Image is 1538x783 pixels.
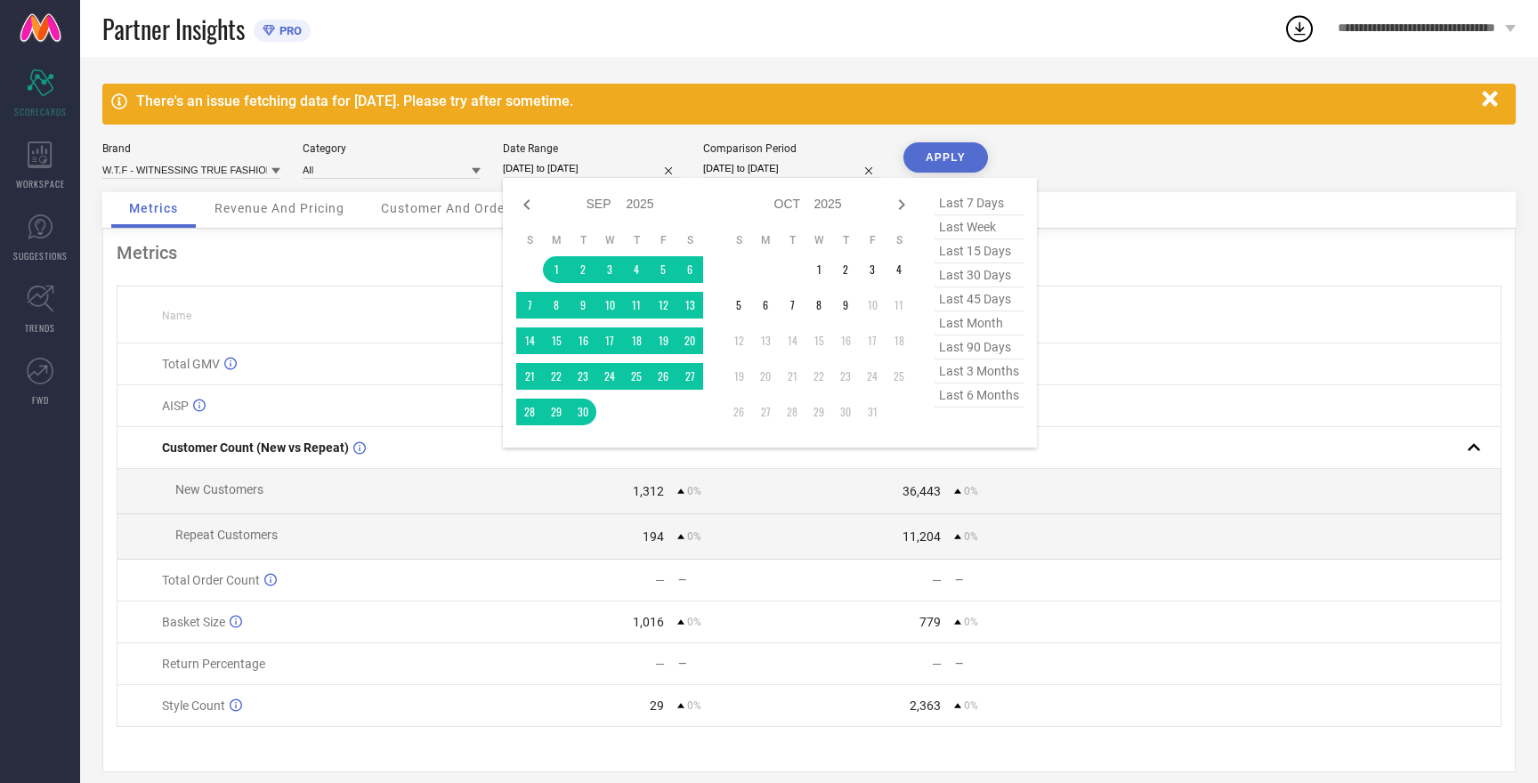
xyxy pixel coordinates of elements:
div: Date Range [503,142,681,155]
div: 779 [919,615,941,629]
td: Fri Sep 05 2025 [650,256,676,283]
button: APPLY [903,142,988,173]
td: Wed Sep 17 2025 [596,327,623,354]
td: Tue Oct 07 2025 [779,292,805,319]
td: Wed Sep 24 2025 [596,363,623,390]
div: Category [303,142,481,155]
td: Mon Sep 29 2025 [543,399,570,425]
td: Mon Oct 13 2025 [752,327,779,354]
th: Thursday [623,233,650,247]
div: — [932,657,942,671]
div: Comparison Period [703,142,881,155]
div: Previous month [516,194,538,215]
td: Tue Sep 23 2025 [570,363,596,390]
div: 36,443 [903,484,941,498]
td: Tue Sep 30 2025 [570,399,596,425]
td: Mon Oct 20 2025 [752,363,779,390]
span: last week [935,215,1024,239]
td: Fri Sep 12 2025 [650,292,676,319]
th: Wednesday [596,233,623,247]
td: Thu Oct 23 2025 [832,363,859,390]
div: 194 [643,529,664,544]
span: New Customers [175,482,263,496]
td: Fri Oct 17 2025 [859,327,886,354]
td: Tue Sep 16 2025 [570,327,596,354]
div: 11,204 [903,529,941,544]
span: FWD [32,393,49,407]
div: — [932,573,942,587]
td: Mon Oct 06 2025 [752,292,779,319]
span: TRENDS [25,321,55,335]
td: Sun Sep 14 2025 [516,327,543,354]
span: 0% [964,485,978,497]
span: Metrics [129,201,178,215]
td: Mon Sep 08 2025 [543,292,570,319]
td: Sun Oct 19 2025 [725,363,752,390]
span: 0% [687,699,701,712]
div: There's an issue fetching data for [DATE]. Please try after sometime. [136,93,1473,109]
th: Wednesday [805,233,832,247]
td: Sun Sep 07 2025 [516,292,543,319]
td: Wed Oct 29 2025 [805,399,832,425]
td: Sun Sep 21 2025 [516,363,543,390]
span: last 45 days [935,287,1024,311]
span: Return Percentage [162,657,265,671]
td: Tue Oct 21 2025 [779,363,805,390]
span: 0% [687,485,701,497]
div: 1,016 [633,615,664,629]
th: Friday [650,233,676,247]
td: Thu Oct 09 2025 [832,292,859,319]
th: Monday [752,233,779,247]
th: Sunday [516,233,543,247]
th: Thursday [832,233,859,247]
td: Thu Oct 16 2025 [832,327,859,354]
td: Sat Oct 18 2025 [886,327,912,354]
td: Sat Sep 13 2025 [676,292,703,319]
span: 0% [964,699,978,712]
span: Revenue And Pricing [215,201,344,215]
td: Thu Sep 25 2025 [623,363,650,390]
td: Sat Oct 04 2025 [886,256,912,283]
td: Sat Sep 06 2025 [676,256,703,283]
td: Wed Oct 01 2025 [805,256,832,283]
div: Brand [102,142,280,155]
input: Select comparison period [703,159,881,178]
th: Monday [543,233,570,247]
th: Sunday [725,233,752,247]
td: Wed Sep 10 2025 [596,292,623,319]
th: Tuesday [779,233,805,247]
td: Thu Oct 02 2025 [832,256,859,283]
div: 2,363 [910,698,941,713]
span: last 3 months [935,359,1024,383]
td: Tue Oct 28 2025 [779,399,805,425]
span: SCORECARDS [14,105,67,118]
span: WORKSPACE [16,177,65,190]
div: Open download list [1283,12,1315,44]
span: last month [935,311,1024,335]
span: last 90 days [935,335,1024,359]
div: — [678,574,808,586]
th: Tuesday [570,233,596,247]
td: Thu Sep 11 2025 [623,292,650,319]
span: Total GMV [162,357,220,371]
td: Sun Oct 12 2025 [725,327,752,354]
td: Sun Sep 28 2025 [516,399,543,425]
span: 0% [687,530,701,543]
td: Sat Sep 20 2025 [676,327,703,354]
td: Wed Oct 22 2025 [805,363,832,390]
td: Fri Sep 19 2025 [650,327,676,354]
input: Select date range [503,159,681,178]
td: Fri Sep 26 2025 [650,363,676,390]
span: AISP [162,399,189,413]
td: Sun Oct 26 2025 [725,399,752,425]
span: last 15 days [935,239,1024,263]
div: — [955,658,1085,670]
span: SUGGESTIONS [13,249,68,262]
th: Saturday [886,233,912,247]
span: Total Order Count [162,573,260,587]
div: 29 [650,698,664,713]
td: Fri Oct 10 2025 [859,292,886,319]
th: Saturday [676,233,703,247]
span: 0% [964,616,978,628]
div: Metrics [117,242,1502,263]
